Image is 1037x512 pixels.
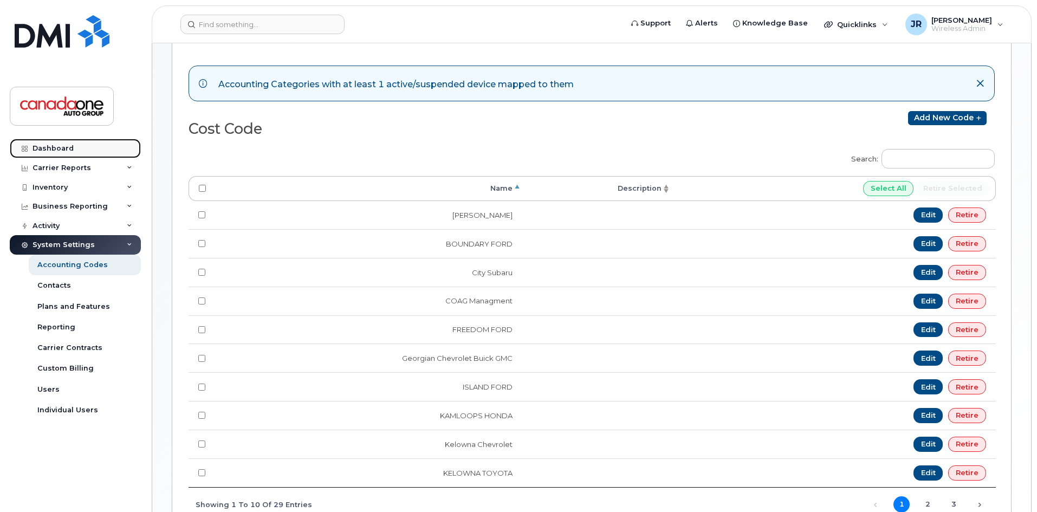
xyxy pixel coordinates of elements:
div: Jeff Russell [898,14,1011,35]
span: Knowledge Base [742,18,808,29]
td: FREEDOM FORD [216,315,522,344]
a: Alerts [678,12,725,34]
th: Description: activate to sort column ascending [522,176,671,201]
a: Retire [948,437,986,452]
input: Find something... [180,15,345,34]
span: [PERSON_NAME] [931,16,992,24]
a: Edit [913,465,943,481]
span: Wireless Admin [931,24,992,33]
td: Georgian Chevrolet Buick GMC [216,344,522,372]
td: Kelowna Chevrolet [216,430,522,458]
a: Edit [913,322,943,338]
a: Retire [948,294,986,309]
a: Edit [913,294,943,309]
a: Retire [948,236,986,251]
a: Retire [948,351,986,366]
a: Edit [913,208,943,223]
td: BOUNDARY FORD [216,229,522,258]
td: ISLAND FORD [216,372,522,401]
input: Select All [863,181,914,196]
a: Knowledge Base [725,12,815,34]
div: Accounting Categories with at least 1 active/suspended device mapped to them [218,76,574,91]
label: Search: [844,142,995,172]
a: Edit [913,351,943,366]
div: Quicklinks [816,14,896,35]
a: Retire [948,322,986,338]
a: Edit [913,379,943,394]
th: Name: activate to sort column descending [216,176,522,201]
a: Edit [913,408,943,423]
a: Retire [948,265,986,280]
span: Support [640,18,671,29]
span: Quicklinks [837,20,877,29]
a: Retire [948,208,986,223]
td: City Subaru [216,258,522,287]
a: Edit [913,236,943,251]
td: [PERSON_NAME] [216,201,522,229]
a: Retire [948,379,986,394]
a: Support [624,12,678,34]
input: Search: [882,149,995,168]
a: Retire [948,465,986,481]
span: Alerts [695,18,718,29]
a: Edit [913,437,943,452]
span: JR [911,18,922,31]
td: KAMLOOPS HONDA [216,401,522,430]
td: KELOWNA TOYOTA [216,458,522,487]
h2: Cost Code [189,121,583,137]
a: Edit [913,265,943,280]
a: Add new code [908,111,987,125]
a: Retire [948,408,986,423]
td: COAG Managment [216,287,522,315]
